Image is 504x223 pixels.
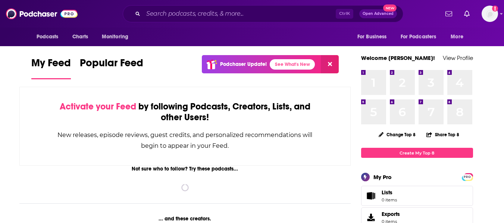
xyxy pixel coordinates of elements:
svg: Add a profile image [492,6,498,12]
span: Exports [382,211,400,217]
a: Popular Feed [80,57,143,79]
div: Not sure who to follow? Try these podcasts... [19,166,351,172]
button: Share Top 8 [426,127,460,142]
button: Show profile menu [482,6,498,22]
span: More [451,32,463,42]
button: Open AdvancedNew [359,9,397,18]
span: New [383,4,397,12]
div: ... and these creators. [19,216,351,222]
div: My Pro [373,173,392,181]
div: New releases, episode reviews, guest credits, and personalized recommendations will begin to appe... [57,130,313,151]
a: Welcome [PERSON_NAME]! [361,54,435,61]
span: Activate your Feed [60,101,136,112]
span: Lists [382,189,392,196]
a: PRO [463,174,472,179]
span: Logged in as angelabellBL2024 [482,6,498,22]
input: Search podcasts, credits, & more... [143,8,336,20]
a: My Feed [31,57,71,79]
img: User Profile [482,6,498,22]
span: Podcasts [37,32,59,42]
button: open menu [396,30,447,44]
a: See What's New [270,59,315,70]
p: Podchaser Update! [220,61,267,67]
span: For Business [357,32,387,42]
span: Exports [364,212,379,223]
span: Ctrl K [336,9,353,19]
span: Open Advanced [363,12,394,16]
a: Show notifications dropdown [461,7,473,20]
span: Charts [72,32,88,42]
span: My Feed [31,57,71,74]
span: Lists [382,189,397,196]
button: open menu [97,30,138,44]
span: 0 items [382,197,397,203]
span: Popular Feed [80,57,143,74]
a: Create My Top 8 [361,148,473,158]
span: Monitoring [102,32,128,42]
button: Change Top 8 [374,130,420,139]
a: View Profile [443,54,473,61]
a: Show notifications dropdown [442,7,455,20]
div: by following Podcasts, Creators, Lists, and other Users! [57,101,313,123]
div: Search podcasts, credits, & more... [123,5,403,22]
a: Lists [361,186,473,206]
span: For Podcasters [401,32,436,42]
button: open menu [31,30,68,44]
img: Podchaser - Follow, Share and Rate Podcasts [6,7,78,21]
span: Lists [364,191,379,201]
a: Charts [68,30,93,44]
button: open menu [445,30,473,44]
button: open menu [352,30,396,44]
